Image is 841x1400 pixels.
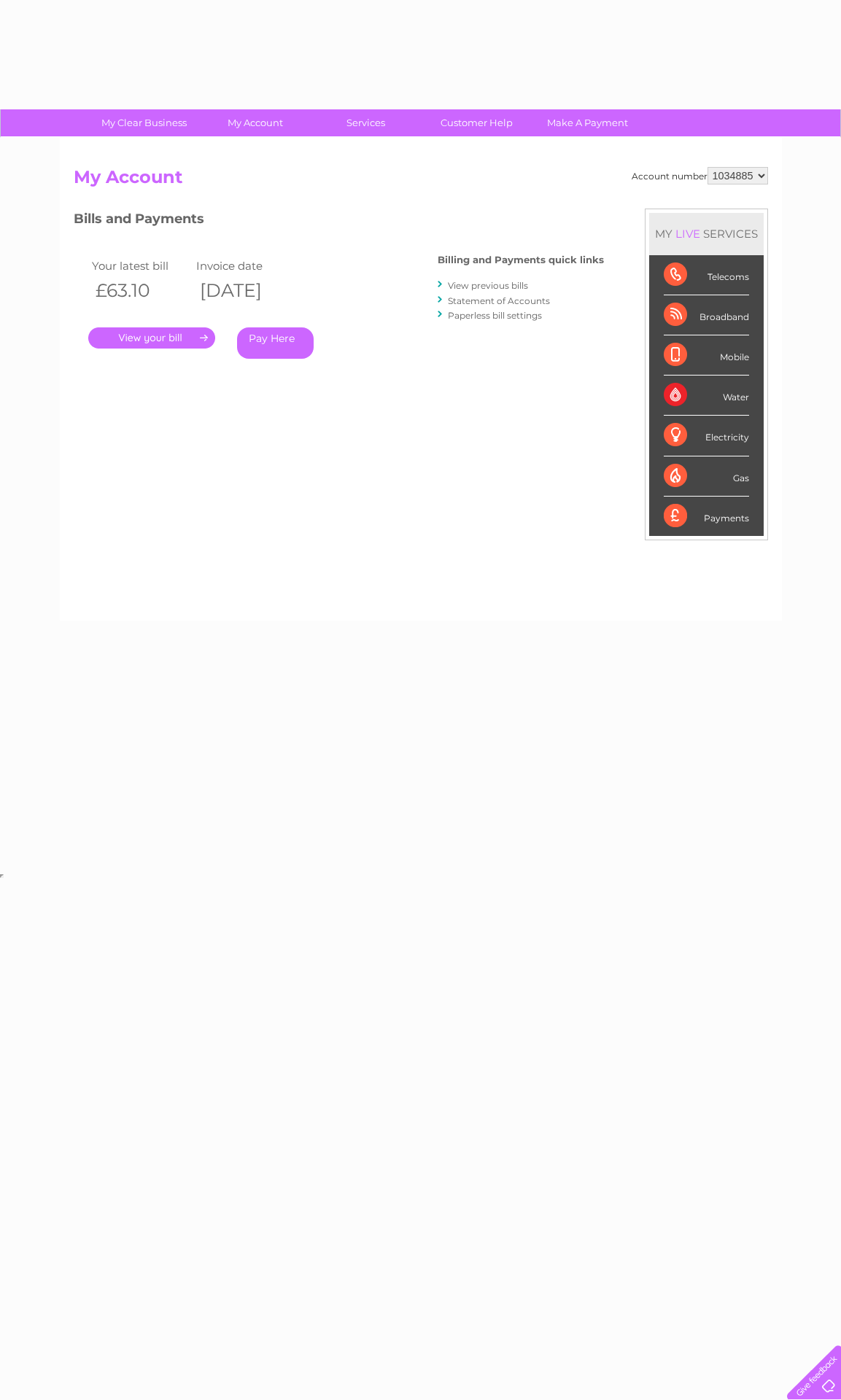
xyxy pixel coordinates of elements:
h4: Billing and Payments quick links [438,254,604,265]
a: Pay Here [237,327,314,359]
div: Mobile [664,335,749,376]
a: My Account [195,109,315,136]
div: Account number [632,167,768,184]
a: Customer Help [416,109,537,136]
div: Payments [664,497,749,536]
div: Electricity [664,416,749,456]
div: MY SERVICES [649,213,764,254]
th: £63.10 [88,276,193,306]
div: Water [664,376,749,416]
a: Services [306,109,426,136]
a: My Clear Business [84,109,204,136]
a: Paperless bill settings [448,310,542,321]
h2: My Account [74,167,768,195]
a: . [88,327,215,349]
div: LIVE [673,227,703,241]
div: Broadband [664,295,749,335]
a: View previous bills [448,280,528,291]
h3: Bills and Payments [74,209,604,234]
td: Invoice date [193,256,298,276]
a: Make A Payment [527,109,648,136]
div: Telecoms [664,255,749,295]
div: Gas [664,456,749,497]
td: Your latest bill [88,256,193,276]
a: Statement of Accounts [448,295,550,306]
th: [DATE] [193,276,298,306]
